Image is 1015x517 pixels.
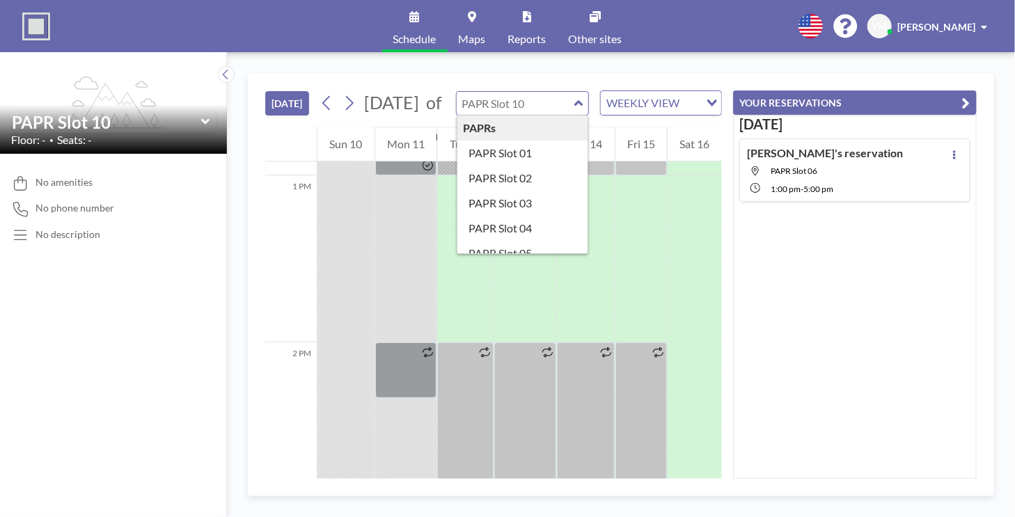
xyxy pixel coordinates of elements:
input: Search for option [684,94,698,112]
div: Fri 15 [615,127,668,161]
div: Mon 11 [375,127,437,161]
span: [PERSON_NAME] [897,21,975,33]
span: 1:00 PM [771,184,801,194]
span: [DATE] [364,92,419,113]
span: - [801,184,803,194]
div: PAPR Slot 04 [457,216,588,241]
span: WEEKLY VIEW [604,94,682,112]
button: YOUR RESERVATIONS [733,90,977,115]
span: PAPR Slot 06 [771,166,817,176]
span: Other sites [569,33,622,45]
div: PAPR Slot 02 [457,166,588,191]
div: PAPR Slot 05 [457,241,588,266]
div: 1 PM [265,175,317,342]
div: 2 PM [265,342,317,509]
span: Reports [508,33,546,45]
div: Tue 12 [437,127,494,161]
div: Sat 16 [668,127,722,161]
span: No phone number [36,202,114,214]
div: Search for option [601,91,721,115]
div: PAPR Slot 03 [457,191,588,216]
span: • [49,136,54,145]
div: PAPRs [457,116,588,141]
span: Schedule [393,33,436,45]
div: No description [36,228,100,241]
span: Floor: - [11,133,46,147]
span: Seats: - [57,133,92,147]
span: No amenities [36,176,93,189]
input: PAPR Slot 10 [457,92,574,115]
input: PAPR Slot 10 [12,112,201,132]
div: Sun 10 [317,127,375,161]
img: organization-logo [22,13,50,40]
span: 5:00 PM [803,184,833,194]
span: of [426,92,441,113]
h4: [PERSON_NAME]'s reservation [747,146,903,160]
button: [DATE] [265,91,309,116]
h3: [DATE] [739,116,970,133]
span: Maps [459,33,486,45]
span: YM [872,20,888,33]
div: PAPR Slot 01 [457,141,588,166]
